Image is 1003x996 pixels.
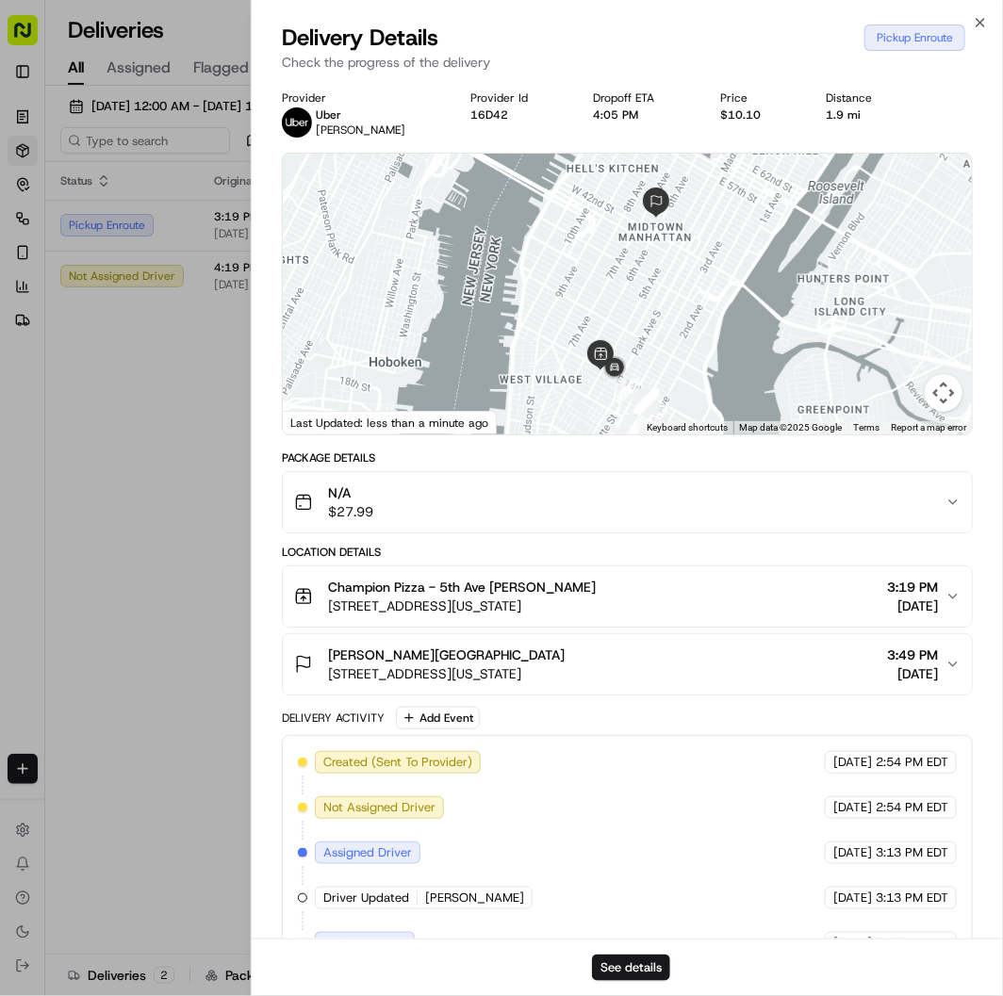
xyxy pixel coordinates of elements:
img: uber-new-logo.jpeg [282,107,312,138]
div: Price [720,90,796,106]
div: 7 [614,428,638,452]
img: 1736555255976-a54dd68f-1ca7-489b-9aae-adbdc363a1c4 [19,180,53,214]
div: Dropoff ETA [594,90,690,106]
div: 11 [634,388,659,413]
span: [DATE] [833,935,872,952]
span: Map data ©2025 Google [739,422,842,433]
p: Check the progress of the delivery [282,53,973,72]
button: N/A$27.99 [283,472,972,532]
span: [PERSON_NAME] [425,890,524,906]
button: Champion Pizza - 5th Ave [PERSON_NAME][STREET_ADDRESS][US_STATE]3:19 PM[DATE] [283,566,972,627]
div: We're available if you need us! [64,199,238,214]
div: Package Details [282,450,973,465]
div: Last Updated: less than a minute ago [283,411,497,434]
span: 3:13 PM EDT [876,844,948,861]
a: Powered byPylon [133,318,228,334]
a: Report a map error [891,422,966,433]
div: Provider [282,90,440,106]
span: 3:13 PM EDT [876,890,948,906]
span: Knowledge Base [38,273,144,292]
button: Start new chat [321,186,343,208]
button: Map camera controls [925,374,962,412]
span: Driver Updated [323,890,409,906]
div: Delivery Activity [282,710,385,726]
span: Delivery Details [282,23,438,53]
div: 1.9 mi [826,107,907,122]
div: 📗 [19,275,34,290]
div: $10.10 [720,107,796,122]
div: 4:05 PM [594,107,690,122]
span: $27.99 [328,502,373,521]
button: Add Event [396,707,480,729]
span: [PERSON_NAME][GEOGRAPHIC_DATA] [328,645,565,664]
span: 2:54 PM EDT [876,799,948,816]
div: Location Details [282,545,973,560]
span: 3:19 PM [887,578,938,596]
div: 9 [644,404,668,429]
div: Provider Id [470,90,563,106]
a: Terms (opens in new tab) [853,422,880,433]
span: Assigned Driver [323,844,412,861]
span: [DATE] [833,799,872,816]
button: See details [592,955,670,981]
button: [PERSON_NAME][GEOGRAPHIC_DATA][STREET_ADDRESS][US_STATE]3:49 PM[DATE] [283,634,972,694]
span: [PERSON_NAME] [316,122,405,138]
div: 4 [622,416,647,441]
a: Open this area in Google Maps (opens a new window) [288,410,350,434]
span: 2:54 PM EDT [876,754,948,771]
div: Start new chat [64,180,309,199]
span: [DATE] [833,754,872,771]
span: Not Assigned Driver [323,799,436,816]
span: [DATE] [833,844,872,861]
button: Keyboard shortcuts [647,421,728,434]
span: API Documentation [178,273,303,292]
span: [DATE] [833,890,872,906]
img: Google [288,410,350,434]
p: Welcome 👋 [19,75,343,106]
div: Distance [826,90,907,106]
span: Created (Sent To Provider) [323,754,472,771]
span: 3:13 PM EDT [876,935,948,952]
input: Got a question? Start typing here... [49,122,339,141]
div: 10 [635,389,660,414]
span: [DATE] [887,596,938,615]
a: 💻API Documentation [152,266,310,300]
div: 15 [616,378,640,402]
span: N/A [328,483,373,502]
span: [STREET_ADDRESS][US_STATE] [328,596,596,615]
a: 📗Knowledge Base [11,266,152,300]
span: [DATE] [887,664,938,683]
span: Pickup Enroute [323,935,406,952]
div: 14 [634,389,659,414]
span: Pylon [188,319,228,334]
span: Champion Pizza - 5th Ave [PERSON_NAME] [328,578,596,596]
div: 💻 [159,275,174,290]
p: Uber [316,107,405,122]
button: 16D42 [470,107,508,122]
span: [STREET_ADDRESS][US_STATE] [328,664,565,683]
span: 3:49 PM [887,645,938,664]
img: Nash [19,19,57,57]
